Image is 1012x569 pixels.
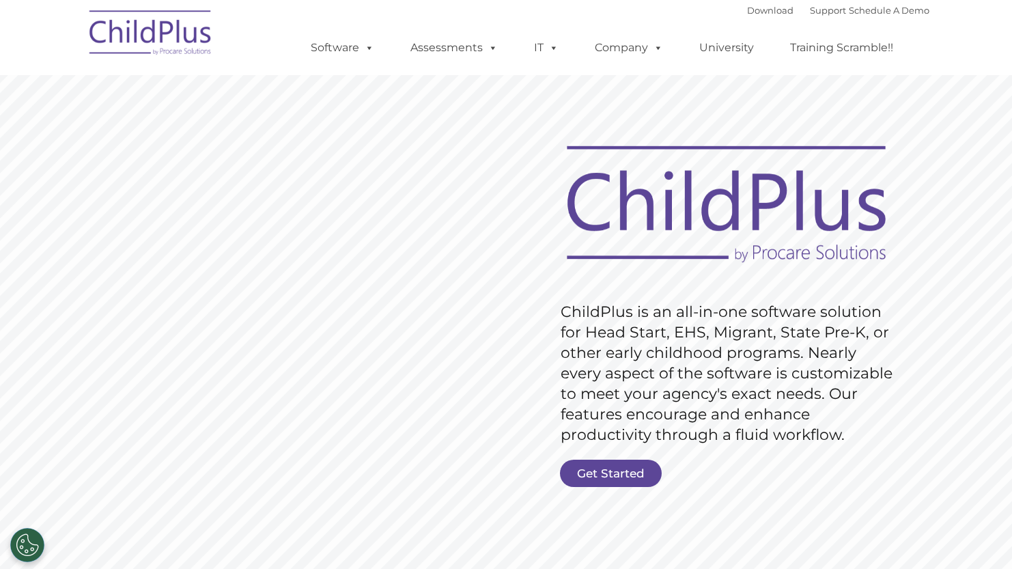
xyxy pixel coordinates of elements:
[581,34,677,61] a: Company
[849,5,929,16] a: Schedule A Demo
[747,5,793,16] a: Download
[686,34,768,61] a: University
[561,302,899,445] rs-layer: ChildPlus is an all-in-one software solution for Head Start, EHS, Migrant, State Pre-K, or other ...
[297,34,388,61] a: Software
[560,460,662,487] a: Get Started
[776,34,907,61] a: Training Scramble!!
[83,1,219,69] img: ChildPlus by Procare Solutions
[10,528,44,562] button: Cookies Settings
[520,34,572,61] a: IT
[747,5,929,16] font: |
[397,34,511,61] a: Assessments
[810,5,846,16] a: Support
